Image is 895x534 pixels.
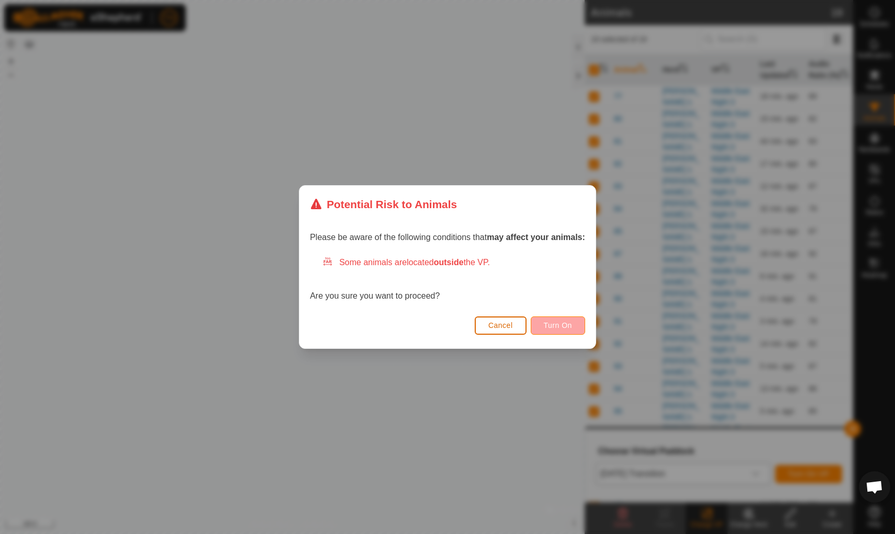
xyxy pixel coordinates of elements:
[531,316,585,335] button: Turn On
[488,321,513,330] span: Cancel
[475,316,527,335] button: Cancel
[859,471,890,503] div: Open chat
[487,233,585,242] strong: may affect your animals:
[322,256,585,269] div: Some animals are
[310,196,457,212] div: Potential Risk to Animals
[434,258,464,267] strong: outside
[310,233,585,242] span: Please be aware of the following conditions that
[544,321,572,330] span: Turn On
[310,256,585,302] div: Are you sure you want to proceed?
[407,258,490,267] span: located the VP.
